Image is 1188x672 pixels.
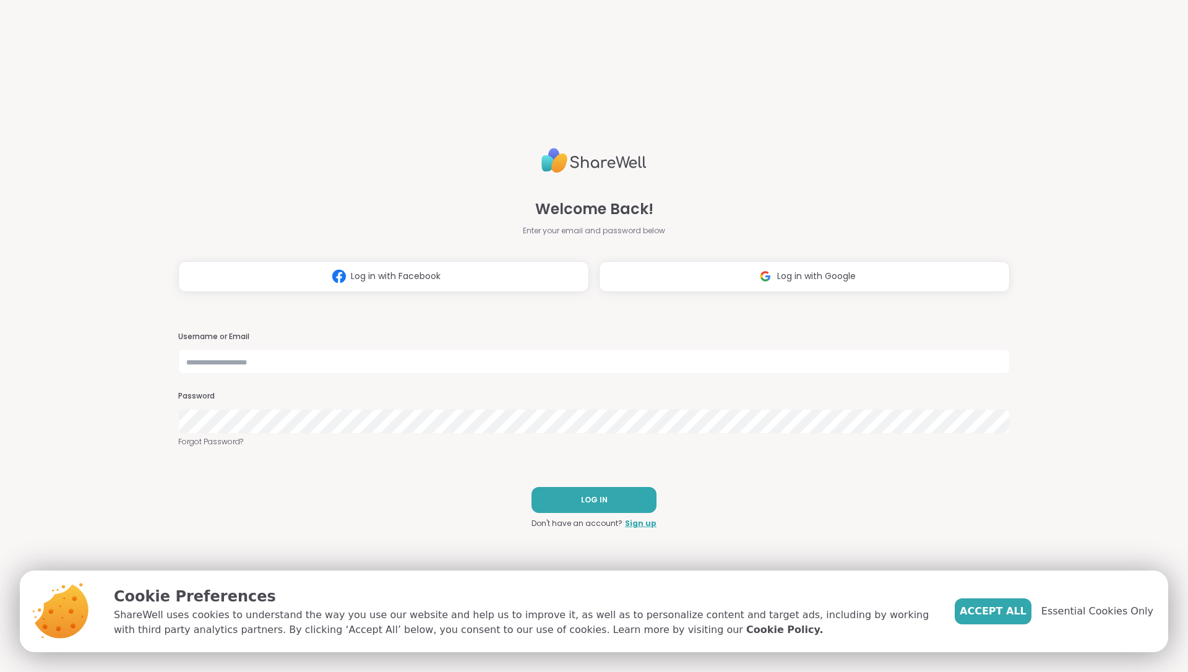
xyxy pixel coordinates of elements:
[178,261,589,292] button: Log in with Facebook
[178,332,1010,342] h3: Username or Email
[351,270,441,283] span: Log in with Facebook
[535,198,653,220] span: Welcome Back!
[532,518,622,529] span: Don't have an account?
[532,487,656,513] button: LOG IN
[960,604,1027,619] span: Accept All
[777,270,856,283] span: Log in with Google
[955,598,1031,624] button: Accept All
[178,391,1010,402] h3: Password
[754,265,777,288] img: ShareWell Logomark
[625,518,656,529] a: Sign up
[114,608,935,637] p: ShareWell uses cookies to understand the way you use our website and help us to improve it, as we...
[746,622,823,637] a: Cookie Policy.
[1041,604,1153,619] span: Essential Cookies Only
[178,436,1010,447] a: Forgot Password?
[327,265,351,288] img: ShareWell Logomark
[114,585,935,608] p: Cookie Preferences
[599,261,1010,292] button: Log in with Google
[523,225,665,236] span: Enter your email and password below
[581,494,608,506] span: LOG IN
[541,143,647,178] img: ShareWell Logo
